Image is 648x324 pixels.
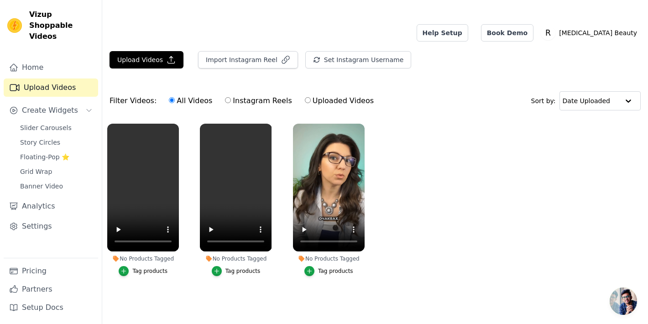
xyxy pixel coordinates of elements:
[212,266,261,276] button: Tag products
[22,105,78,116] span: Create Widgets
[7,18,22,33] img: Vizup
[110,90,379,111] div: Filter Videos:
[198,51,298,68] button: Import Instagram Reel
[304,95,374,107] label: Uploaded Videos
[20,138,60,147] span: Story Circles
[107,255,179,262] div: No Products Tagged
[304,266,353,276] button: Tag products
[531,91,641,110] div: Sort by:
[168,95,213,107] label: All Videos
[20,167,52,176] span: Grid Wrap
[169,97,175,103] input: All Videos
[610,287,637,315] div: Отворен чат
[4,78,98,97] a: Upload Videos
[4,280,98,298] a: Partners
[4,58,98,77] a: Home
[15,136,98,149] a: Story Circles
[225,97,231,103] input: Instagram Reels
[15,121,98,134] a: Slider Carousels
[417,24,468,42] a: Help Setup
[110,51,183,68] button: Upload Videos
[545,28,551,37] text: R
[541,25,641,41] button: R [MEDICAL_DATA] Beauty
[225,267,261,275] div: Tag products
[20,123,72,132] span: Slider Carousels
[305,51,411,68] button: Set Instagram Username
[15,151,98,163] a: Floating-Pop ⭐
[293,255,365,262] div: No Products Tagged
[225,95,292,107] label: Instagram Reels
[4,217,98,235] a: Settings
[4,262,98,280] a: Pricing
[132,267,167,275] div: Tag products
[29,9,94,42] span: Vizup Shoppable Videos
[15,180,98,193] a: Banner Video
[200,255,272,262] div: No Products Tagged
[318,267,353,275] div: Tag products
[119,266,167,276] button: Tag products
[4,298,98,317] a: Setup Docs
[481,24,533,42] a: Book Demo
[20,182,63,191] span: Banner Video
[15,165,98,178] a: Grid Wrap
[555,25,641,41] p: [MEDICAL_DATA] Beauty
[305,97,311,103] input: Uploaded Videos
[20,152,69,162] span: Floating-Pop ⭐
[4,197,98,215] a: Analytics
[4,101,98,120] button: Create Widgets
